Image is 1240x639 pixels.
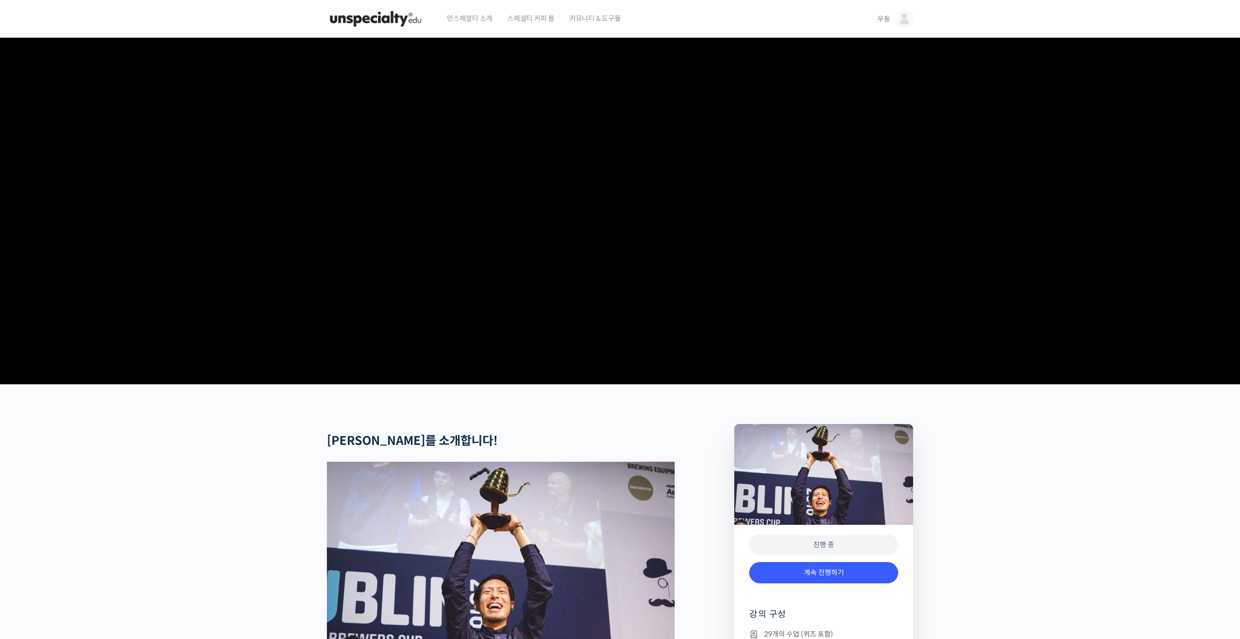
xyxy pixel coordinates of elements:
div: 진행 중 [749,535,898,555]
h2: [PERSON_NAME]를 소개합니다! [327,434,682,448]
span: 우동 [877,14,890,23]
a: 계속 진행하기 [749,562,898,583]
h4: 강의 구성 [749,608,898,628]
